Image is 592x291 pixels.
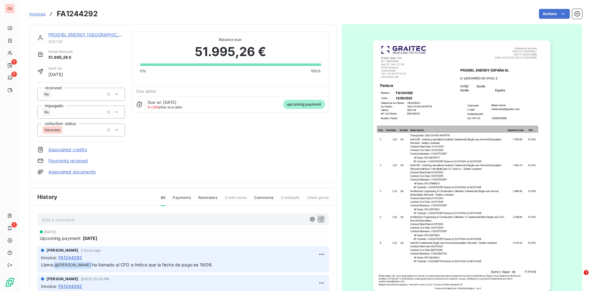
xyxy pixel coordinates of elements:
span: No [44,92,49,96]
a: Invoices [30,11,46,17]
span: Generado [44,128,60,132]
span: D+269 [148,105,159,109]
a: Associated documents [48,169,96,175]
span: 1 [11,222,17,228]
img: Logo LeanPay [5,277,15,287]
span: History [37,193,57,201]
span: Credit notes [225,195,247,205]
span: [PERSON_NAME] [47,248,78,253]
span: Payments [173,195,191,205]
span: [DATE] 01:38 PM [81,277,109,281]
span: 0% [140,68,146,74]
span: Due on [DATE] [148,100,177,105]
span: All [161,195,165,206]
span: [DATE] [83,235,97,241]
span: Client portal [307,195,329,205]
span: 51.995,26 € [195,42,266,61]
span: 1 [584,270,589,275]
span: FA1244292 [58,283,82,289]
span: Reminders [198,195,217,205]
span: 51.995,26 € [48,55,73,61]
a: Associated credits [48,147,87,153]
span: Due dates [136,89,156,94]
a: PRODIEL ENERGY [GEOGRAPHIC_DATA] SL [48,32,138,37]
span: Upcoming payment: [40,235,82,241]
span: Invoices [30,11,46,16]
button: Actions [539,9,570,19]
span: Sent on [48,66,63,71]
img: invoice_thumbnail [373,40,550,291]
span: 100% [311,68,321,74]
span: 7 [11,71,17,77]
span: 935138 [48,39,125,44]
span: No [44,110,49,114]
span: FA1244292 [58,254,82,261]
div: GS [5,4,15,14]
span: Invoice : [41,254,57,261]
span: 1 [11,59,17,65]
h3: FA1244292 [57,8,98,19]
span: [DATE] [48,71,63,78]
iframe: Intercom live chat [571,270,586,285]
span: Invoice : [41,283,57,289]
span: Comments [254,195,273,205]
span: Balance due: [140,37,321,42]
span: [PERSON_NAME] [47,276,78,282]
span: 2 hours ago [81,249,101,252]
span: ha llamado al CFO e indica que la fecha de pago es 19/09. [92,262,213,267]
a: Payments received [48,158,88,164]
span: Creditsafe [281,195,300,205]
span: @ [PERSON_NAME] [54,262,92,269]
span: [DATE] [44,230,56,234]
span: Initial Amount [48,49,73,55]
span: Llama [41,262,53,267]
span: after due date [148,105,182,109]
span: upcoming payment [283,100,325,109]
